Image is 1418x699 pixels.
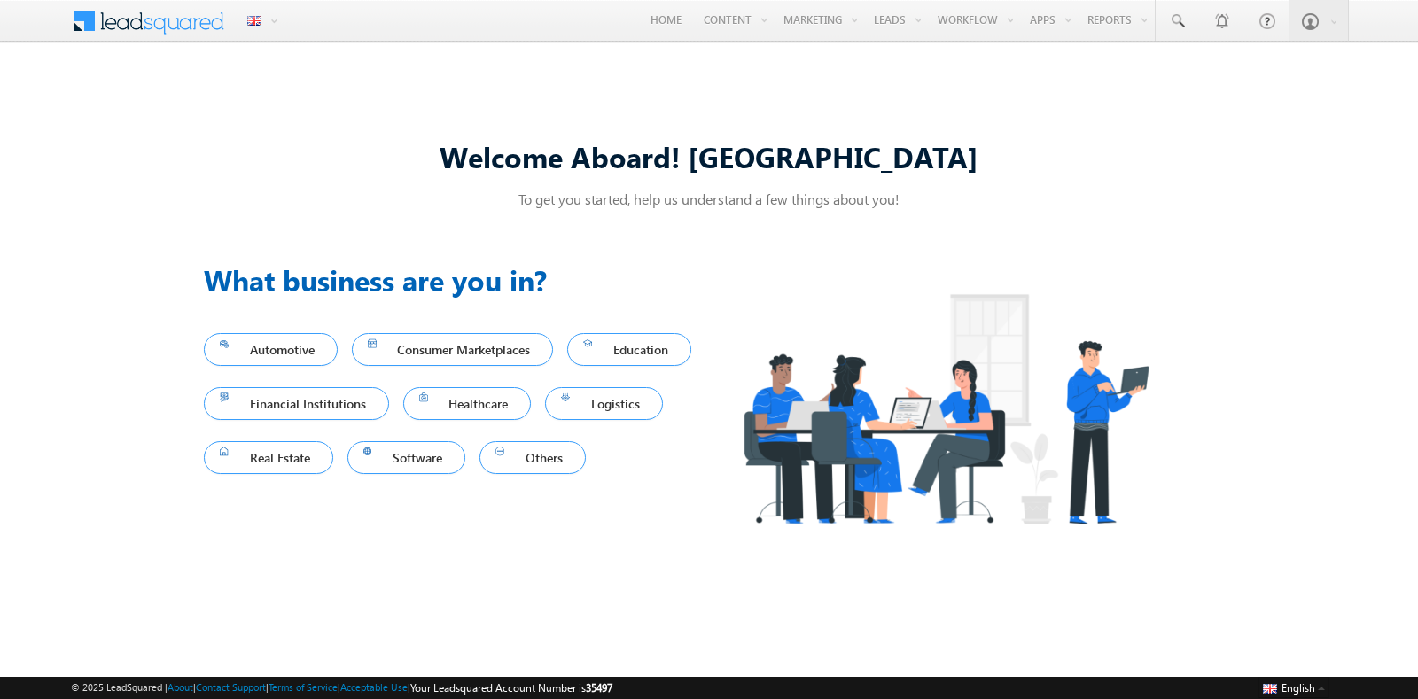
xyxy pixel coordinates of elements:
div: Welcome Aboard! [GEOGRAPHIC_DATA] [204,137,1214,175]
a: Contact Support [196,681,266,693]
a: Terms of Service [269,681,338,693]
span: Consumer Marketplaces [368,338,538,361]
span: Your Leadsquared Account Number is [410,681,612,695]
span: Healthcare [419,392,516,416]
span: Education [583,338,675,361]
span: English [1282,681,1315,695]
span: Real Estate [220,446,317,470]
span: © 2025 LeadSquared | | | | | [71,680,612,696]
span: Others [495,446,570,470]
a: About [168,681,193,693]
span: Logistics [561,392,647,416]
img: Industry.png [709,259,1182,559]
button: English [1258,677,1329,698]
span: Automotive [220,338,322,361]
span: Financial Institutions [220,392,373,416]
h3: What business are you in? [204,259,709,301]
span: Software [363,446,450,470]
p: To get you started, help us understand a few things about you! [204,190,1214,208]
span: 35497 [586,681,612,695]
a: Acceptable Use [340,681,408,693]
